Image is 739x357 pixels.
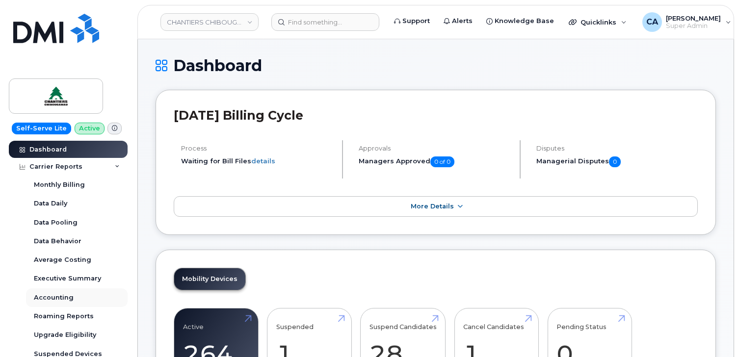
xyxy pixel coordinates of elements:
[359,145,511,152] h4: Approvals
[430,156,454,167] span: 0 of 0
[174,108,698,123] h2: [DATE] Billing Cycle
[609,156,621,167] span: 0
[181,145,334,152] h4: Process
[174,268,245,290] a: Mobility Devices
[181,156,334,166] li: Waiting for Bill Files
[359,156,511,167] h5: Managers Approved
[411,203,454,210] span: More Details
[156,57,716,74] h1: Dashboard
[536,145,698,152] h4: Disputes
[536,156,698,167] h5: Managerial Disputes
[251,157,275,165] a: details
